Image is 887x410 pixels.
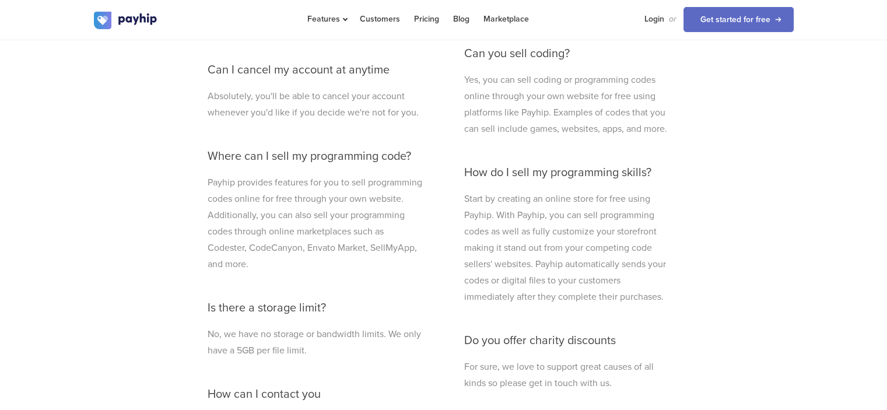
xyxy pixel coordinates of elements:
[94,12,158,29] img: logo.svg
[464,72,669,137] p: Yes, you can sell coding or programming codes online through your own website for free using plat...
[208,302,423,314] h3: Is there a storage limit?
[464,166,669,179] h3: How do I sell my programming skills?
[208,388,423,401] h3: How can I contact you
[208,326,423,359] p: No, we have no storage or bandwidth limits. We only have a 5GB per file limit.
[464,359,669,391] p: For sure, we love to support great causes of all kinds so please get in touch with us.
[464,191,669,305] p: Start by creating an online store for free using Payhip. With Payhip, you can sell programming co...
[464,334,669,347] h3: Do you offer charity discounts
[683,7,794,32] a: Get started for free
[208,88,423,121] p: Absolutely, you'll be able to cancel your account whenever you'd like if you decide we're not for...
[464,47,669,60] h3: Can you sell coding?
[208,174,423,272] p: Payhip provides features for you to sell programming codes online for free through your own websi...
[208,150,423,163] h3: Where can I sell my programming code?
[307,14,346,24] span: Features
[208,64,423,76] h3: Can I cancel my account at anytime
